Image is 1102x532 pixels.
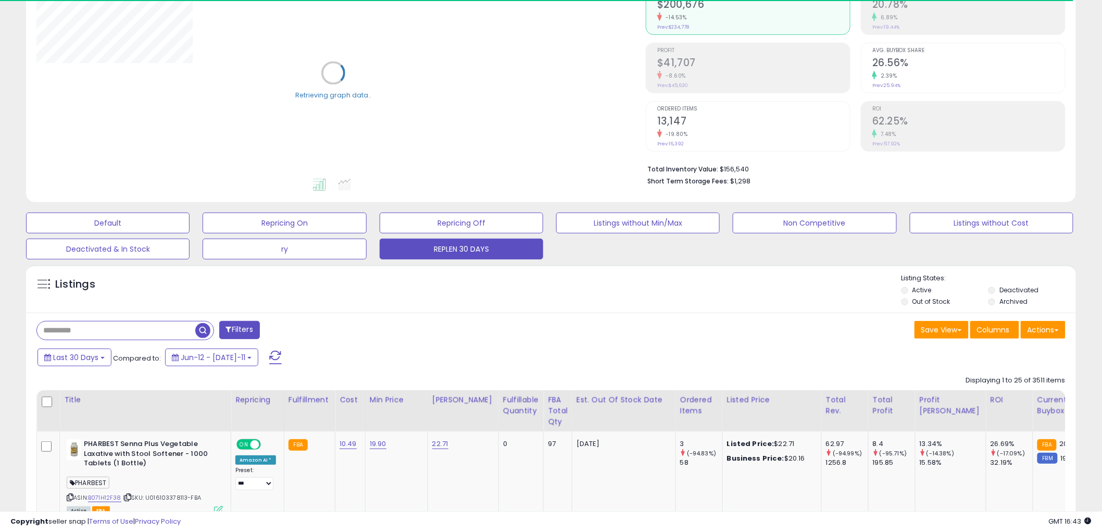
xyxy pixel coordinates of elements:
[503,439,535,449] div: 0
[910,213,1073,233] button: Listings without Cost
[370,439,386,449] a: 19.90
[912,297,950,306] label: Out of Stock
[181,352,245,363] span: Jun-12 - [DATE]-11
[657,82,688,89] small: Prev: $45,630
[89,516,133,526] a: Terms of Use
[877,72,897,80] small: 2.39%
[647,165,718,174] b: Total Inventory Value:
[926,449,954,457] small: (-14.38%)
[991,439,1033,449] div: 26.69%
[340,394,361,405] div: Cost
[991,394,1029,405] div: ROI
[920,458,986,467] div: 15.58%
[577,439,668,449] p: [DATE]
[26,213,190,233] button: Default
[67,439,81,460] img: 31TLQQKdorL._SL40_.jpg
[680,439,722,449] div: 3
[727,439,774,449] b: Listed Price:
[873,439,915,449] div: 8.4
[1060,453,1077,463] span: 19.23
[727,453,784,463] b: Business Price:
[37,349,111,366] button: Last 30 Days
[999,286,1038,294] label: Deactivated
[235,467,276,490] div: Preset:
[733,213,896,233] button: Non Competitive
[88,493,121,502] a: B071H12F38
[872,57,1065,71] h2: 26.56%
[833,449,862,457] small: (-94.99%)
[997,449,1025,457] small: (-17.09%)
[289,439,308,451] small: FBA
[55,277,95,292] h5: Listings
[237,440,251,449] span: ON
[67,477,109,489] span: PHARBEST
[657,106,850,112] span: Ordered Items
[1021,321,1066,339] button: Actions
[680,394,718,416] div: Ordered Items
[877,130,896,138] small: 7.48%
[548,394,568,427] div: FBA Total Qty
[727,439,813,449] div: $22.71
[727,454,813,463] div: $20.16
[67,439,223,514] div: ASIN:
[877,14,898,21] small: 6.89%
[826,439,868,449] div: 62.97
[662,130,688,138] small: -19.80%
[920,439,986,449] div: 13.34%
[503,394,539,416] div: Fulfillable Quantity
[113,353,161,363] span: Compared to:
[662,72,686,80] small: -8.60%
[295,91,371,100] div: Retrieving graph data..
[977,325,1010,335] span: Columns
[872,115,1065,129] h2: 62.25%
[340,439,357,449] a: 10.49
[556,213,720,233] button: Listings without Min/Max
[872,82,900,89] small: Prev: 25.94%
[1059,439,1074,449] span: 20.6
[873,394,911,416] div: Total Profit
[135,516,181,526] a: Privacy Policy
[203,239,366,259] button: ry
[657,48,850,54] span: Profit
[370,394,423,405] div: Min Price
[657,115,850,129] h2: 13,147
[235,394,280,405] div: Repricing
[687,449,716,457] small: (-94.83%)
[826,458,868,467] div: 1256.8
[901,274,1076,283] p: Listing States:
[966,376,1066,386] div: Displaying 1 to 25 of 3511 items
[259,440,276,449] span: OFF
[657,57,850,71] h2: $41,707
[872,106,1065,112] span: ROI
[10,516,48,526] strong: Copyright
[991,458,1033,467] div: 32.19%
[657,141,684,147] small: Prev: 16,392
[26,239,190,259] button: Deactivated & In Stock
[680,458,722,467] div: 58
[647,162,1058,175] li: $156,540
[647,177,729,185] b: Short Term Storage Fees:
[123,493,201,502] span: | SKU: U016103378113-FBA
[1037,453,1058,464] small: FBM
[203,213,366,233] button: Repricing On
[577,394,671,405] div: Est. Out Of Stock Date
[880,449,907,457] small: (-95.71%)
[165,349,258,366] button: Jun-12 - [DATE]-11
[10,517,181,527] div: seller snap | |
[64,394,227,405] div: Title
[548,439,564,449] div: 97
[1037,439,1057,451] small: FBA
[730,176,750,186] span: $1,298
[380,213,543,233] button: Repricing Off
[826,394,864,416] div: Total Rev.
[915,321,969,339] button: Save View
[235,455,276,465] div: Amazon AI *
[872,141,900,147] small: Prev: 57.92%
[289,394,331,405] div: Fulfillment
[872,48,1065,54] span: Avg. Buybox Share
[872,24,899,30] small: Prev: 19.44%
[662,14,687,21] small: -14.53%
[432,439,448,449] a: 22.71
[219,321,260,339] button: Filters
[970,321,1019,339] button: Columns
